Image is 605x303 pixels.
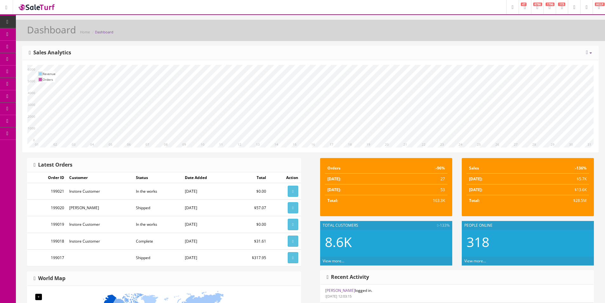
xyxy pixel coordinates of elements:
h2: 8.6K [325,235,447,249]
a: [PERSON_NAME] [325,288,355,293]
span: 47 [521,3,527,6]
h3: World Map [34,276,65,281]
div: Total Customers [320,221,452,230]
td: Revenue [43,71,56,77]
td: -96% [388,163,447,174]
td: $57.07 [233,200,269,216]
a: Home [80,30,90,34]
a: Dashboard [95,30,113,34]
td: -136% [528,163,589,174]
td: Complete [133,233,182,249]
td: Shipped [133,249,182,266]
h3: Recent Activity [327,274,369,280]
img: SaleTurf [18,3,56,11]
td: [DATE] [182,233,233,249]
td: 199019 [27,216,67,233]
td: $317.95 [233,249,269,266]
td: Total [233,172,269,183]
span: HELP [595,3,605,6]
td: $31.61 [233,233,269,249]
strong: Total: [469,198,480,203]
td: Shipped [133,200,182,216]
small: [DATE] 12:03:15 [325,294,352,299]
td: Instore Customer [67,233,133,249]
td: Sales [467,163,528,174]
strong: Total: [327,198,338,203]
td: 27 [388,174,447,184]
td: Order ID [27,172,67,183]
a: View more... [323,258,344,264]
span: -133% [437,223,449,228]
td: In the works [133,183,182,200]
div: + [35,294,42,300]
td: Instore Customer [67,183,133,200]
td: Status [133,172,182,183]
div: People Online [462,221,594,230]
td: 163.3K [388,195,447,206]
span: 1796 [546,3,555,6]
td: 199017 [27,249,67,266]
td: Action [269,172,300,183]
td: $28.5M [528,195,589,206]
td: In the works [133,216,182,233]
td: 53 [388,184,447,195]
strong: [DATE]: [469,176,482,182]
td: Instore Customer [67,216,133,233]
td: 199021 [27,183,67,200]
h3: Latest Orders [34,162,72,168]
td: $5.7K [528,174,589,184]
td: [DATE] [182,249,233,266]
li: logged in. [320,285,594,303]
td: 199020 [27,200,67,216]
td: Orders [325,163,388,174]
span: 115 [558,3,565,6]
td: $13.6K [528,184,589,195]
strong: [DATE]: [469,187,482,192]
strong: [DATE]: [327,176,341,182]
h3: Sales Analytics [29,50,71,56]
h1: Dashboard [27,24,76,35]
td: 199018 [27,233,67,249]
td: [DATE] [182,216,233,233]
td: $0.00 [233,216,269,233]
a: View more... [464,258,486,264]
td: $0.00 [233,183,269,200]
td: Customer [67,172,133,183]
span: 6786 [533,3,542,6]
td: [PERSON_NAME] [67,200,133,216]
td: Orders [43,77,56,82]
td: [DATE] [182,183,233,200]
h2: 318 [467,235,589,249]
td: Date Added [182,172,233,183]
td: [DATE] [182,200,233,216]
strong: [DATE]: [327,187,341,192]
